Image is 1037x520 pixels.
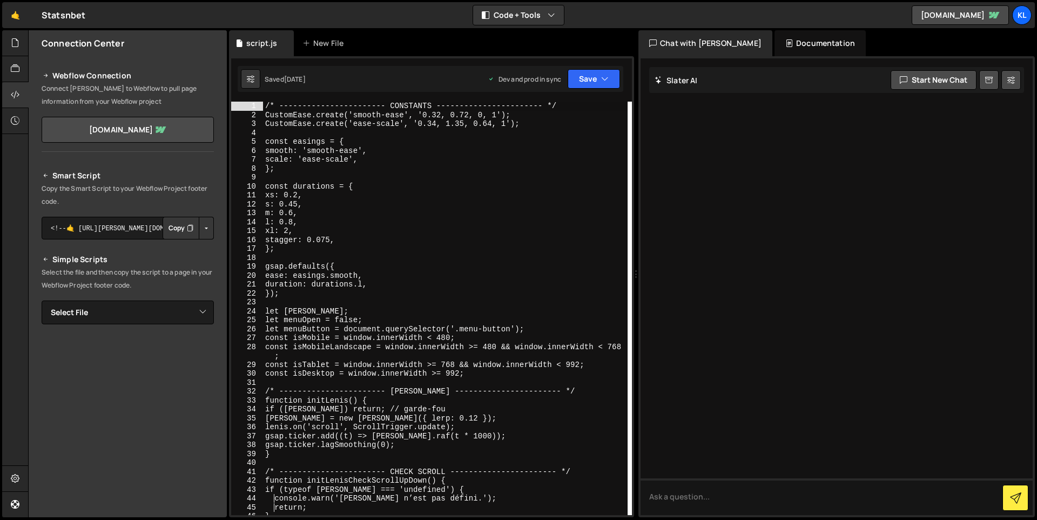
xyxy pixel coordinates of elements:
div: 16 [231,236,263,245]
a: [DOMAIN_NAME] [42,117,214,143]
div: 21 [231,280,263,289]
div: [DATE] [284,75,306,84]
div: 44 [231,494,263,503]
div: 5 [231,137,263,146]
a: [DOMAIN_NAME] [912,5,1009,25]
div: 43 [231,485,263,495]
iframe: YouTube video player [42,342,215,439]
div: 41 [231,468,263,477]
div: 4 [231,129,263,138]
h2: Slater AI [655,75,698,85]
p: Select the file and then copy the script to a page in your Webflow Project footer code. [42,266,214,292]
div: 23 [231,298,263,307]
div: 27 [231,334,263,343]
h2: Smart Script [42,169,214,182]
button: Code + Tools [473,5,564,25]
div: 10 [231,182,263,191]
div: Dev and prod in sync [488,75,561,84]
div: 3 [231,119,263,129]
div: 26 [231,325,263,334]
div: 31 [231,378,263,388]
h2: Simple Scripts [42,253,214,266]
a: Kl [1012,5,1032,25]
h2: Connection Center [42,37,124,49]
button: Copy [163,217,199,239]
div: 8 [231,164,263,174]
div: 11 [231,191,263,200]
div: Statsnbet [42,9,85,22]
div: Chat with [PERSON_NAME] [638,30,772,56]
div: 20 [231,271,263,281]
button: Save [568,69,620,89]
div: 35 [231,414,263,423]
div: 42 [231,476,263,485]
div: Saved [265,75,306,84]
p: Copy the Smart Script to your Webflow Project footer code. [42,182,214,208]
div: 1 [231,102,263,111]
button: Start new chat [891,70,977,90]
div: 17 [231,244,263,254]
div: 32 [231,387,263,396]
div: 18 [231,254,263,263]
h2: Webflow Connection [42,69,214,82]
div: 40 [231,458,263,468]
div: 38 [231,441,263,450]
div: 34 [231,405,263,414]
div: 33 [231,396,263,405]
div: 24 [231,307,263,316]
div: 2 [231,111,263,120]
div: Button group with nested dropdown [163,217,214,239]
div: 22 [231,289,263,298]
div: 19 [231,262,263,271]
div: Documentation [775,30,866,56]
div: 29 [231,361,263,370]
div: 45 [231,503,263,512]
div: 7 [231,155,263,164]
div: 25 [231,316,263,325]
div: 28 [231,343,263,361]
div: 13 [231,209,263,218]
div: 14 [231,218,263,227]
div: New File [302,38,348,49]
div: 15 [231,226,263,236]
div: 12 [231,200,263,209]
textarea: <!--🤙 [URL][PERSON_NAME][DOMAIN_NAME]> <script>document.addEventListener("DOMContentLoaded", func... [42,217,214,239]
div: 6 [231,146,263,156]
a: 🤙 [2,2,29,28]
div: 36 [231,423,263,432]
div: 37 [231,432,263,441]
div: script.js [246,38,277,49]
div: 39 [231,450,263,459]
div: 9 [231,173,263,182]
div: 30 [231,369,263,378]
p: Connect [PERSON_NAME] to Webflow to pull page information from your Webflow project [42,82,214,108]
